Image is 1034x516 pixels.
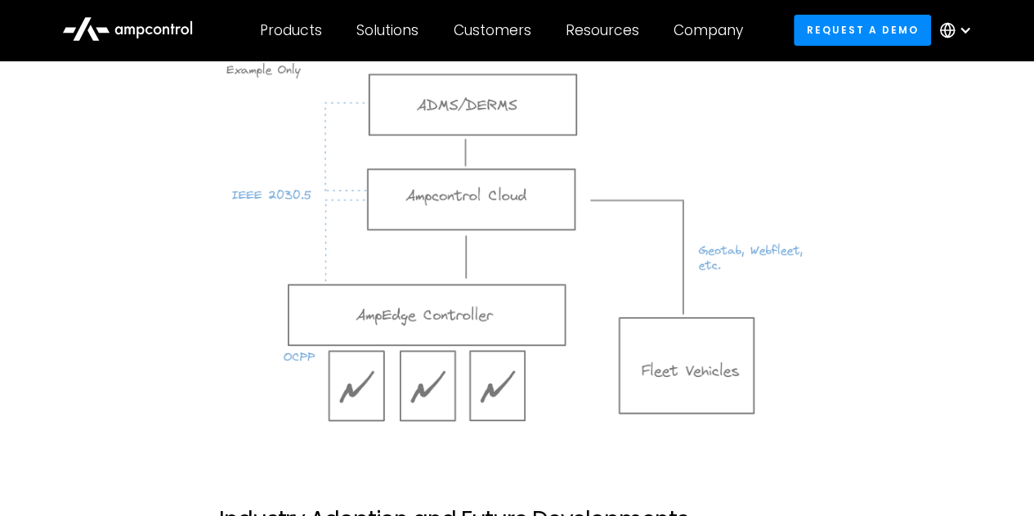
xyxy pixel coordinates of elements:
[260,21,322,39] div: Products
[566,21,639,39] div: Resources
[674,21,743,39] div: Company
[454,21,531,39] div: Customers
[356,21,419,39] div: Solutions
[794,15,931,45] a: Request a demo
